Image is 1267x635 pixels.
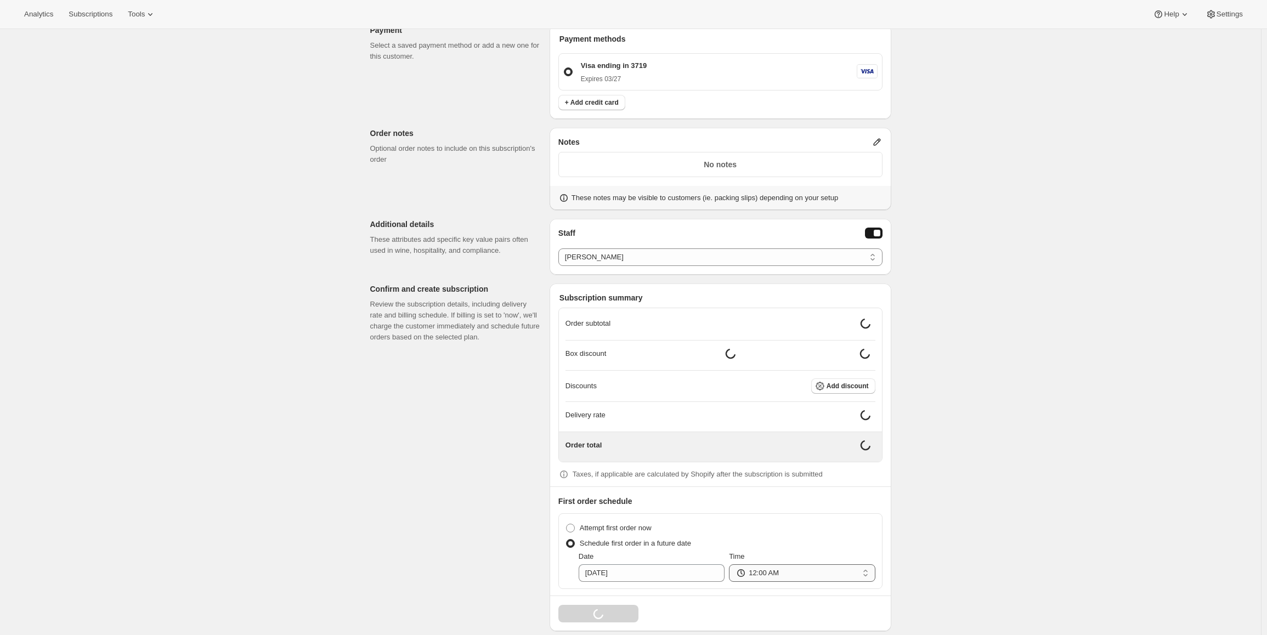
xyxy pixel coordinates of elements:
[580,539,691,547] span: Schedule first order in a future date
[558,137,580,148] span: Notes
[370,25,541,36] p: Payment
[579,552,593,560] span: Date
[729,552,744,560] span: Time
[827,382,869,390] span: Add discount
[370,299,541,343] p: Review the subscription details, including delivery rate and billing schedule. If billing is set ...
[581,75,647,83] p: Expires 03/27
[370,219,541,230] p: Additional details
[24,10,53,19] span: Analytics
[579,564,725,582] input: MM-DD-YYYY
[565,410,606,424] p: Delivery rate
[565,159,875,170] p: No notes
[811,378,875,394] button: Add discount
[558,228,575,240] span: Staff
[559,33,883,44] p: Payment methods
[573,469,823,480] p: Taxes, if applicable are calculated by Shopify after the subscription is submitted
[559,292,883,303] p: Subscription summary
[581,60,647,71] p: Visa ending in 3719
[1199,7,1249,22] button: Settings
[580,524,652,532] span: Attempt first order now
[62,7,119,22] button: Subscriptions
[128,10,145,19] span: Tools
[865,228,883,239] button: Staff Selector
[370,234,541,256] p: These attributes add specific key value pairs often used in wine, hospitality, and compliance.
[121,7,162,22] button: Tools
[558,95,625,110] button: + Add credit card
[18,7,60,22] button: Analytics
[370,128,541,139] p: Order notes
[1164,10,1179,19] span: Help
[69,10,112,19] span: Subscriptions
[572,192,838,203] p: These notes may be visible to customers (ie. packing slips) depending on your setup
[565,381,597,392] p: Discounts
[1217,10,1243,19] span: Settings
[565,98,619,107] span: + Add credit card
[370,143,541,165] p: Optional order notes to include on this subscription's order
[370,284,541,294] p: Confirm and create subscription
[565,348,606,362] p: Box discount
[558,496,883,507] p: First order schedule
[565,318,610,332] p: Order subtotal
[370,40,541,62] p: Select a saved payment method or add a new one for this customer.
[1146,7,1196,22] button: Help
[565,440,602,454] p: Order total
